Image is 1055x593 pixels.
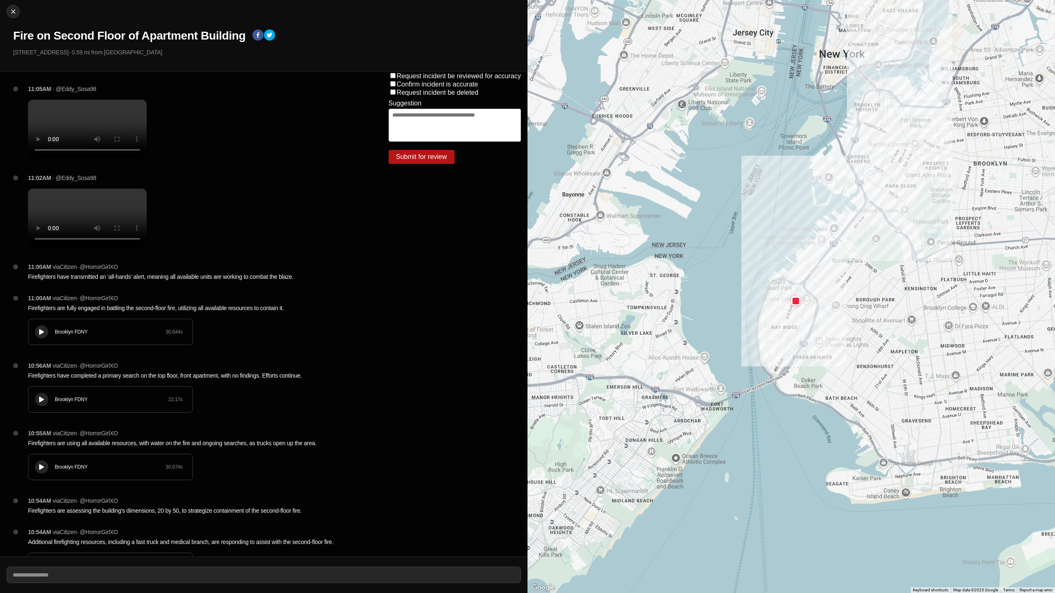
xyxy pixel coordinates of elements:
span: Map data ©2025 Google [953,588,998,592]
p: via Citizen · @ HorrorGirlXO [53,528,118,536]
img: cancel [9,7,17,16]
p: Additional firefighting resources, including a fast truck and medical branch, are responding to a... [28,538,356,546]
p: 11:05AM [28,85,51,93]
label: Request incident be deleted [397,89,478,96]
p: Firefighters have transmitted an 'all-hands' alert, meaning all available units are working to co... [28,273,356,281]
p: 10:54AM [28,497,51,505]
p: Firefighters have completed a primary search on the top floor, front apartment, with no findings.... [28,371,356,380]
p: 10:56AM [28,362,51,370]
p: via Citizen · @ HorrorGirlXO [53,263,118,271]
div: Brooklyn FDNY [55,464,166,470]
p: 10:54AM [28,528,51,536]
div: 22.17 s [168,396,183,403]
button: twitter [264,29,275,42]
label: Request incident be reviewed for accuracy [397,72,521,79]
h1: Fire on Second Floor of Apartment Building [13,28,246,43]
p: 11:00AM [28,294,51,302]
p: 11:00AM [28,263,51,271]
div: 30.674 s [166,464,183,470]
p: via Citizen · @ HorrorGirlXO [53,362,118,370]
p: 11:02AM [28,174,51,182]
label: Confirm incident is accurate [397,81,478,88]
p: · @Eddy_Sosa98 [53,85,96,93]
label: Suggestion [389,100,422,107]
a: Report a map error [1020,588,1053,592]
a: Terms (opens in new tab) [1003,588,1015,592]
p: via Citizen · @ HorrorGirlXO [53,294,118,302]
div: Brooklyn FDNY [55,329,166,335]
p: via Citizen · @ HorrorGirlXO [53,429,118,437]
button: facebook [252,29,264,42]
img: Google [530,582,557,593]
div: 30.644 s [166,329,183,335]
button: Keyboard shortcuts [913,587,948,593]
p: Firefighters are using all available resources, with water on the fire and ongoing searches, as t... [28,439,356,447]
p: via Citizen · @ HorrorGirlXO [53,497,118,505]
button: cancel [7,5,20,18]
p: 10:55AM [28,429,51,437]
a: Open this area in Google Maps (opens a new window) [530,582,557,593]
p: [STREET_ADDRESS] · 0.59 mi from [GEOGRAPHIC_DATA] [13,48,521,56]
p: Firefighters are assessing the building's dimensions, 20 by 50, to strategize containment of the ... [28,507,356,515]
p: · @Eddy_Sosa98 [53,174,96,182]
div: Brooklyn FDNY [55,396,168,403]
button: Submit for review [389,150,455,164]
p: Firefighters are fully engaged in battling the second-floor fire, utilizing all available resourc... [28,304,356,312]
